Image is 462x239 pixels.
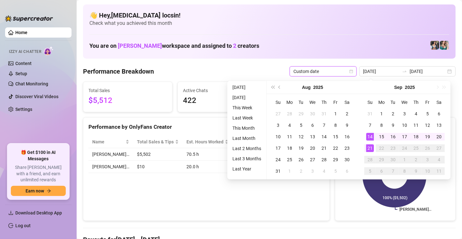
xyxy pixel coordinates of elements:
img: AI Chatter [44,46,54,55]
td: 2025-09-20 [433,131,445,142]
div: 22 [332,144,339,152]
div: 1 [401,156,408,163]
span: [PERSON_NAME] [118,42,162,49]
div: 27 [274,110,282,118]
td: 2025-08-05 [295,119,307,131]
th: Name [88,136,133,148]
th: We [307,97,318,108]
td: 2025-09-02 [295,165,307,177]
td: [PERSON_NAME]… [88,161,133,173]
a: Home [15,30,27,35]
div: 14 [366,133,374,141]
td: 2025-10-03 [422,154,433,165]
td: 2025-09-26 [422,142,433,154]
td: 2025-08-23 [341,142,353,154]
td: 2025-09-11 [410,119,422,131]
td: 2025-09-21 [364,142,376,154]
td: 2025-09-08 [376,119,387,131]
td: 2025-09-01 [284,165,295,177]
div: 29 [297,110,305,118]
button: Previous month (PageUp) [276,81,283,94]
td: 2025-09-06 [433,108,445,119]
div: 5 [297,121,305,129]
td: 2025-07-30 [307,108,318,119]
td: 2025-08-10 [272,131,284,142]
div: 11 [435,167,443,175]
td: 2025-10-08 [399,165,410,177]
th: Total Sales & Tips [133,136,183,148]
img: Katy [430,41,439,50]
div: 8 [332,121,339,129]
td: 2025-08-31 [272,165,284,177]
td: 2025-09-07 [364,119,376,131]
li: This Week [230,104,264,112]
div: 23 [389,144,397,152]
td: 2025-09-16 [387,131,399,142]
td: 2025-08-28 [318,154,330,165]
div: 29 [378,156,385,163]
span: Check what you achieved this month [89,20,449,27]
img: Zaddy [440,41,449,50]
span: to [402,69,407,74]
div: 4 [435,156,443,163]
h1: You are on workspace and assigned to creators [89,42,259,49]
button: Choose a month [394,81,403,94]
td: 2025-09-23 [387,142,399,154]
div: 14 [320,133,328,141]
td: 2025-08-25 [284,154,295,165]
span: calendar [349,69,353,73]
div: 17 [401,133,408,141]
td: 2025-09-15 [376,131,387,142]
td: 2025-08-08 [330,119,341,131]
div: 3 [309,167,316,175]
td: 2025-09-17 [399,131,410,142]
td: 2025-10-04 [433,154,445,165]
div: 16 [343,133,351,141]
div: 12 [297,133,305,141]
h4: 👋 Hey, [MEDICAL_DATA] locsin ! [89,11,449,20]
input: End date [410,68,446,75]
span: Download Desktop App [15,210,62,215]
th: Tu [387,97,399,108]
span: Earn now [26,188,44,193]
span: 2 [233,42,236,49]
div: 25 [286,156,293,163]
td: 2025-09-25 [410,142,422,154]
td: 2025-08-06 [307,119,318,131]
td: [PERSON_NAME]… [88,148,133,161]
td: 2025-08-20 [307,142,318,154]
td: 2025-08-03 [272,119,284,131]
button: Last year (Control + left) [269,81,276,94]
td: 2025-10-11 [433,165,445,177]
span: $5,512 [88,95,167,107]
div: 4 [412,110,420,118]
div: 15 [378,133,385,141]
td: 2025-07-28 [284,108,295,119]
td: 2025-08-19 [295,142,307,154]
div: 4 [286,121,293,129]
th: Mo [284,97,295,108]
div: 25 [412,144,420,152]
div: 24 [274,156,282,163]
button: Choose a month [302,81,311,94]
div: 30 [309,110,316,118]
div: 23 [343,144,351,152]
div: 21 [320,144,328,152]
td: 2025-08-18 [284,142,295,154]
a: Chat Monitoring [15,81,48,86]
div: 5 [366,167,374,175]
div: 9 [343,121,351,129]
li: Last 3 Months [230,155,264,163]
th: Mo [376,97,387,108]
div: 20 [435,133,443,141]
th: Su [272,97,284,108]
span: 422 [183,95,261,107]
td: 2025-09-10 [399,119,410,131]
div: 1 [286,167,293,175]
td: 2025-08-14 [318,131,330,142]
td: 2025-09-29 [376,154,387,165]
div: 29 [332,156,339,163]
td: 2025-08-02 [341,108,353,119]
td: 2025-09-22 [376,142,387,154]
div: 1 [332,110,339,118]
